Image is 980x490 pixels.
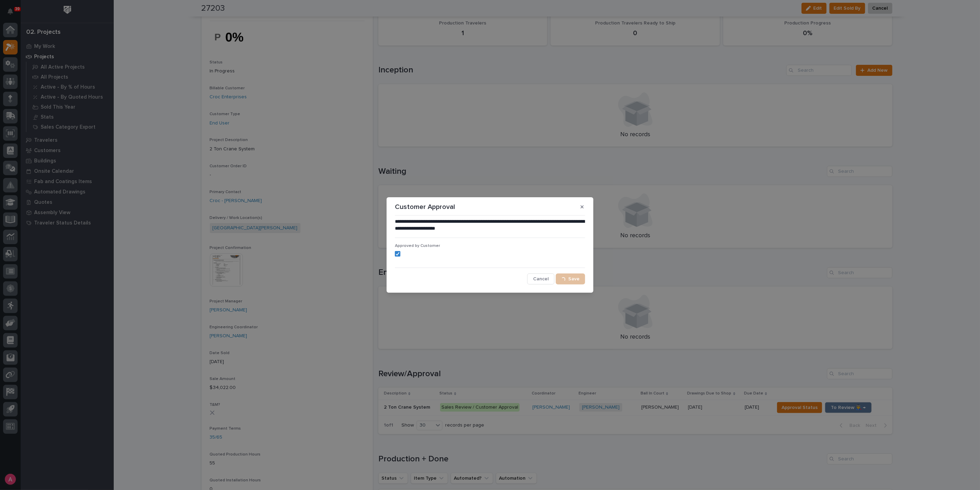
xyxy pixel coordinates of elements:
span: Approved by Customer [395,244,440,248]
span: Cancel [533,276,549,282]
button: Cancel [527,273,554,284]
span: Save [568,276,580,282]
button: Save [556,273,585,284]
p: Customer Approval [395,203,455,211]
